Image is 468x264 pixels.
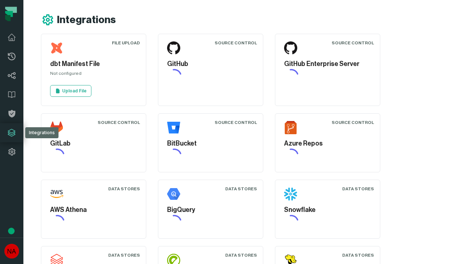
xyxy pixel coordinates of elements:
img: avatar of No Repos Account [4,244,19,258]
img: BitBucket [167,121,180,134]
img: Azure Repos [284,121,297,134]
a: Upload File [50,85,91,97]
div: Data Stores [225,252,257,258]
div: Data Stores [108,252,140,258]
div: Data Stores [108,186,140,192]
div: Integrations [25,127,58,138]
img: Snowflake [284,187,297,201]
h5: BitBucket [167,139,254,148]
h5: GitLab [50,139,137,148]
h5: Azure Repos [284,139,371,148]
div: Not configured [50,70,137,79]
div: Source Control [215,40,257,46]
img: dbt Manifest File [50,41,63,55]
div: Tooltip anchor [8,228,15,234]
div: Data Stores [342,252,374,258]
div: Source Control [332,40,374,46]
img: AWS Athena [50,187,63,201]
h5: BigQuery [167,205,254,215]
h5: AWS Athena [50,205,137,215]
h5: GitHub [167,59,254,69]
div: Data Stores [342,186,374,192]
div: Source Control [332,120,374,125]
div: Data Stores [225,186,257,192]
h1: Integrations [57,14,116,26]
img: BigQuery [167,187,180,201]
img: GitLab [50,121,63,134]
h5: GitHub Enterprise Server [284,59,371,69]
img: GitHub [167,41,180,55]
div: Source Control [215,120,257,125]
h5: dbt Manifest File [50,59,137,69]
img: GitHub Enterprise Server [284,41,297,55]
div: Source Control [98,120,140,125]
div: File Upload [112,40,140,46]
h5: Snowflake [284,205,371,215]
